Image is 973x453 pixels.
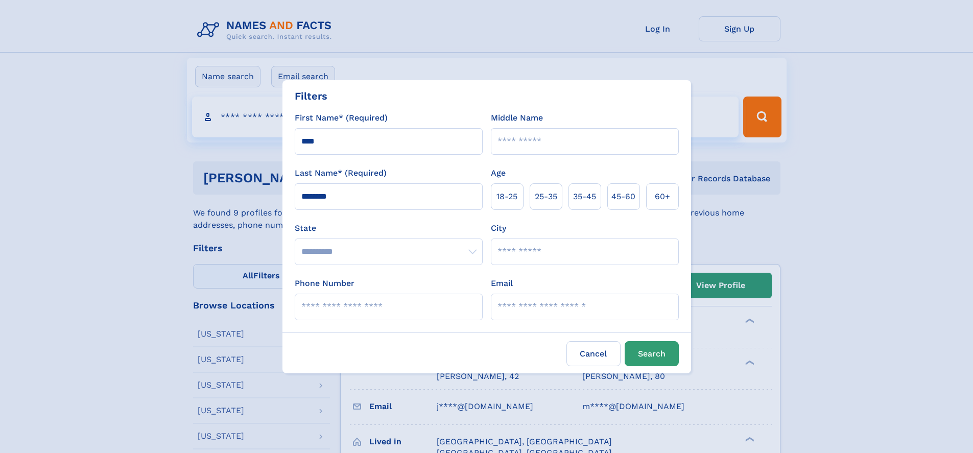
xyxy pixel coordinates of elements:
[491,167,506,179] label: Age
[535,190,557,203] span: 25‑35
[625,341,679,366] button: Search
[295,167,387,179] label: Last Name* (Required)
[491,112,543,124] label: Middle Name
[295,277,354,290] label: Phone Number
[295,222,483,234] label: State
[573,190,596,203] span: 35‑45
[491,222,506,234] label: City
[295,112,388,124] label: First Name* (Required)
[566,341,621,366] label: Cancel
[655,190,670,203] span: 60+
[496,190,517,203] span: 18‑25
[295,88,327,104] div: Filters
[491,277,513,290] label: Email
[611,190,635,203] span: 45‑60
